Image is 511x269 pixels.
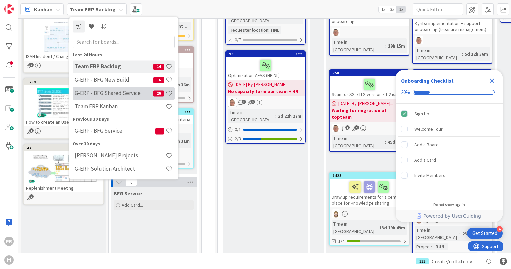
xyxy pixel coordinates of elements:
[235,81,290,88] span: [DATE] By [PERSON_NAME]...
[242,100,246,104] span: 3
[114,190,142,197] span: BFG Service
[228,98,237,107] img: lD
[226,98,305,107] div: lD
[345,125,350,130] span: 3
[487,75,497,86] div: Close Checklist
[329,172,409,246] a: 1423Draw up requirements for a central place for Knowledge sharingRvTime in [GEOGRAPHIC_DATA]:13d...
[397,6,406,13] span: 3x
[414,156,436,164] div: Add a Card
[126,178,137,186] span: 0
[414,171,445,179] div: Invite Members
[461,230,490,237] div: 23d 18h 30m
[415,36,423,44] img: lD
[396,104,503,198] div: Checklist items
[275,112,276,120] span: :
[433,202,465,207] div: Do not show again
[386,138,407,146] div: 45d 14m
[401,89,497,95] div: Checklist progress: 20%
[416,258,429,264] div: 333
[24,145,103,192] div: 446Replenishment Meeting
[226,125,305,134] div: 0/1
[75,77,153,83] h4: G-ERP - BFG New Build
[330,209,409,218] div: Rv
[332,38,385,53] div: Time in [GEOGRAPHIC_DATA]
[412,69,492,167] a: 1459Solving Time Registration issues HCZ with Global allignmentlDTime in [GEOGRAPHIC_DATA]:8d 18h...
[70,6,116,13] b: Team ERP Backlog
[226,134,305,143] div: 2/3
[73,51,175,58] div: Last 24 Hours
[399,210,499,222] a: Powered by UserGuiding
[377,224,378,231] span: :
[276,112,303,120] div: 2d 22h 27m
[431,243,432,250] span: :
[379,6,388,13] span: 1x
[251,100,255,104] span: 1
[332,107,407,120] b: Waiting for migration of topteam
[4,255,14,265] div: H
[330,70,409,99] div: 758Scan for SSL/TLS version <1.2 issues
[75,103,166,110] h4: Team ERP Kanban
[463,50,490,58] div: 5d 12h 36m
[413,3,463,15] input: Quick Filter...
[338,100,393,107] span: [DATE] By [PERSON_NAME]...
[432,243,448,250] div: -RUN-
[329,69,409,152] a: 758Scan for SSL/TLS version <1.2 issues[DATE] By [PERSON_NAME]...Waiting for migration of topteam...
[332,220,377,235] div: Time in [GEOGRAPHIC_DATA]
[472,230,497,237] div: Get Started
[153,90,164,96] span: 26
[24,79,103,126] div: 1289How to create an User Story
[228,88,303,95] b: No capacity form our team + HR
[330,28,409,36] div: lD
[75,90,153,97] h4: G-ERP - BFG Shared Service
[228,109,275,123] div: Time in [GEOGRAPHIC_DATA]
[29,128,34,133] span: 3
[386,42,407,50] div: 19h 15m
[415,47,462,61] div: Time in [GEOGRAPHIC_DATA]
[398,153,500,167] div: Add a Card is incomplete.
[414,125,443,133] div: Welcome Tour
[153,64,164,70] span: 14
[497,226,503,232] div: 4
[269,26,281,34] div: HNL
[332,28,340,36] img: lD
[354,125,359,130] span: 4
[24,79,103,85] div: 1289
[415,243,431,250] div: Project
[330,179,409,207] div: Draw up requirements for a central place for Knowledge sharing
[467,228,503,239] div: Open Get Started checklist, remaining modules: 4
[396,210,503,222] div: Footer
[24,13,103,61] div: ISAH Incident / Change process flow
[415,226,459,241] div: Time in [GEOGRAPHIC_DATA]
[75,63,153,70] h4: Team ERP Backlog
[385,42,386,50] span: :
[398,168,500,183] div: Invite Members is incomplete.
[27,146,103,150] div: 446
[330,173,409,179] div: 1423
[268,26,269,34] span: :
[415,252,438,260] div: Requester
[388,6,397,13] span: 2x
[29,63,34,67] span: 2
[332,209,340,218] img: Rv
[75,166,166,172] h4: G-ERP Solution Architect
[338,238,345,245] span: 1/4
[396,70,503,222] div: Checklist Container
[330,173,409,207] div: 1423Draw up requirements for a central place for Knowledge sharing
[24,52,103,61] div: ISAH Incident / Change process flow
[4,237,14,246] div: PR
[401,77,454,85] div: Onboarding Checklist
[333,173,409,178] div: 1423
[23,12,104,73] a: ISAH Incident / Change process flow
[73,140,175,147] div: Over 30 days
[73,36,175,48] input: Search for boards...
[401,89,410,95] div: 20%
[462,50,463,58] span: :
[229,52,305,56] div: 930
[73,116,175,123] div: Previous 30 Days
[333,71,409,75] div: 758
[153,77,164,83] span: 16
[398,106,500,121] div: Sign Up is complete.
[75,152,166,159] h4: [PERSON_NAME] Projects
[235,135,241,142] span: 2 / 3
[4,4,14,14] img: Visit kanbanzone.com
